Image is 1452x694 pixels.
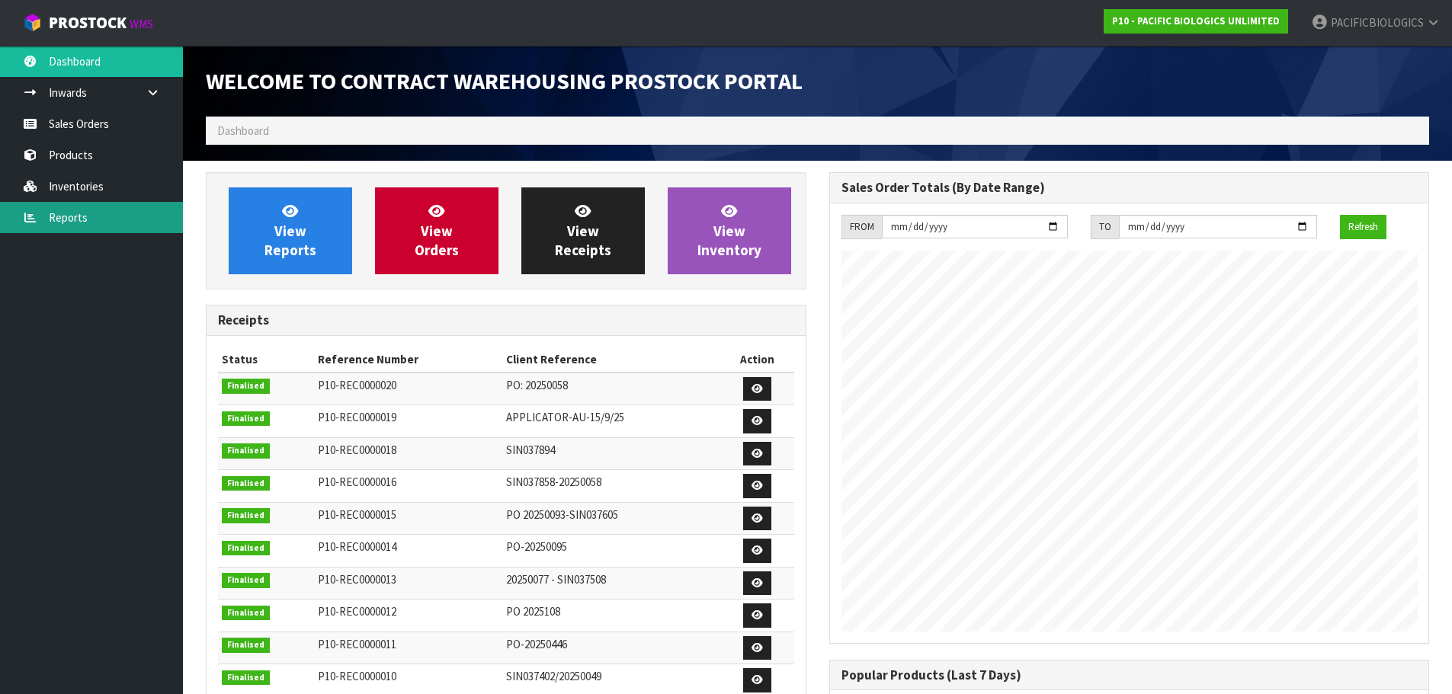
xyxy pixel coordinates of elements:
[318,507,396,522] span: P10-REC0000015
[506,475,601,489] span: SIN037858-20250058
[222,606,270,621] span: Finalised
[318,378,396,392] span: P10-REC0000020
[506,539,567,554] span: PO-20250095
[318,604,396,619] span: P10-REC0000012
[229,187,352,274] a: ViewReports
[375,187,498,274] a: ViewOrders
[222,508,270,523] span: Finalised
[222,670,270,686] span: Finalised
[222,411,270,427] span: Finalised
[222,573,270,588] span: Finalised
[218,313,794,328] h3: Receipts
[506,572,606,587] span: 20250077 - SIN037508
[222,541,270,556] span: Finalised
[49,13,127,33] span: ProStock
[222,443,270,459] span: Finalised
[506,410,624,424] span: APPLICATOR-AU-15/9/25
[206,66,803,95] span: Welcome to Contract Warehousing ProStock Portal
[1331,15,1424,30] span: PACIFICBIOLOGICS
[217,123,269,138] span: Dashboard
[318,539,396,554] span: P10-REC0000014
[318,669,396,683] span: P10-REC0000010
[130,17,153,31] small: WMS
[506,669,601,683] span: SIN037402/20250049
[506,637,567,651] span: PO-20250446
[264,202,316,259] span: View Reports
[506,443,555,457] span: SIN037894
[318,637,396,651] span: P10-REC0000011
[841,215,882,239] div: FROM
[314,347,502,372] th: Reference Number
[697,202,761,259] span: View Inventory
[506,378,568,392] span: PO: 20250058
[222,476,270,491] span: Finalised
[1091,215,1119,239] div: TO
[415,202,459,259] span: View Orders
[218,347,314,372] th: Status
[506,604,560,619] span: PO 2025108
[318,410,396,424] span: P10-REC0000019
[668,187,791,274] a: ViewInventory
[222,638,270,653] span: Finalised
[555,202,611,259] span: View Receipts
[1340,215,1386,239] button: Refresh
[1112,14,1280,27] strong: P10 - PACIFIC BIOLOGICS UNLIMITED
[506,507,618,522] span: PO 20250093-SIN037605
[222,379,270,394] span: Finalised
[502,347,721,372] th: Client Reference
[721,347,794,372] th: Action
[841,668,1418,683] h3: Popular Products (Last 7 Days)
[318,572,396,587] span: P10-REC0000013
[318,443,396,457] span: P10-REC0000018
[841,181,1418,195] h3: Sales Order Totals (By Date Range)
[521,187,645,274] a: ViewReceipts
[23,13,42,32] img: cube-alt.png
[318,475,396,489] span: P10-REC0000016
